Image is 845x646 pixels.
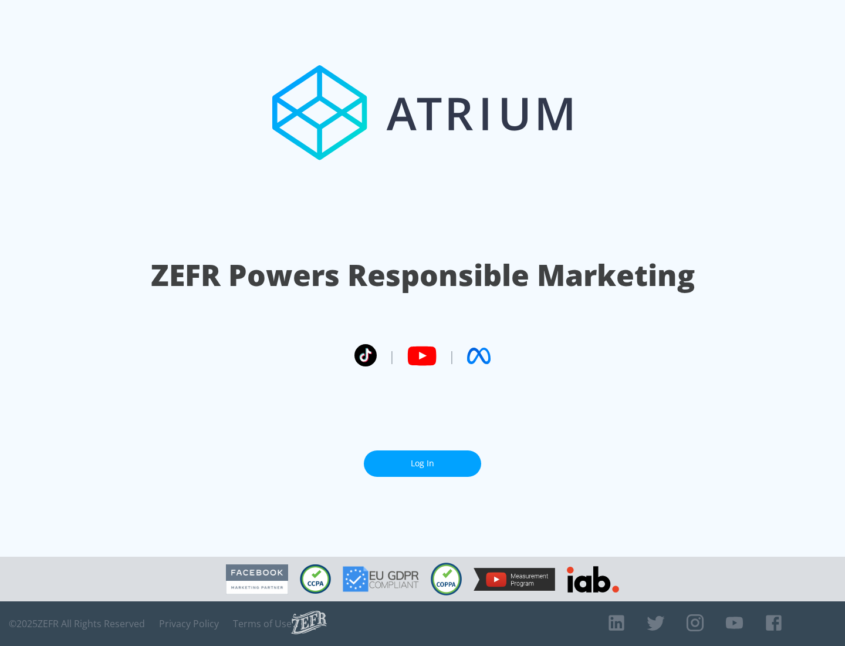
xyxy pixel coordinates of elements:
h1: ZEFR Powers Responsible Marketing [151,255,695,295]
span: | [388,347,396,365]
img: GDPR Compliant [343,566,419,592]
img: YouTube Measurement Program [474,568,555,591]
span: | [448,347,455,365]
img: IAB [567,566,619,593]
a: Privacy Policy [159,618,219,630]
span: © 2025 ZEFR All Rights Reserved [9,618,145,630]
img: COPPA Compliant [431,563,462,595]
img: CCPA Compliant [300,564,331,594]
a: Log In [364,450,481,477]
img: Facebook Marketing Partner [226,564,288,594]
a: Terms of Use [233,618,292,630]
